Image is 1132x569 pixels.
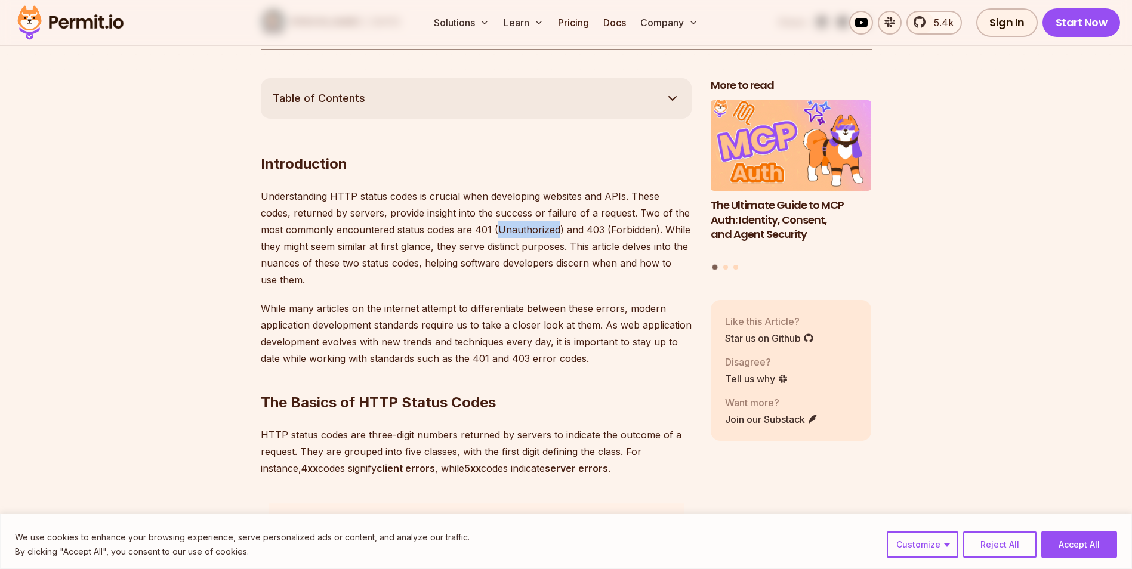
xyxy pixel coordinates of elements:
[927,16,954,30] span: 5.4k
[499,11,548,35] button: Learn
[725,412,818,426] a: Join our Substack
[712,264,718,270] button: Go to slide 1
[887,531,958,558] button: Customize
[261,78,692,119] button: Table of Contents
[599,11,631,35] a: Docs
[636,11,703,35] button: Company
[464,462,481,474] strong: 5xx
[725,331,814,345] a: Star us on Github
[15,545,470,559] p: By clicking "Accept All", you consent to our use of cookies.
[725,314,814,329] p: Like this Article?
[723,265,728,270] button: Go to slide 2
[261,188,692,288] p: Understanding HTTP status codes is crucial when developing websites and APIs. These codes, return...
[725,355,788,369] p: Disagree?
[301,462,318,474] strong: 4xx
[15,530,470,545] p: We use cookies to enhance your browsing experience, serve personalized ads or content, and analyz...
[711,198,872,242] h3: The Ultimate Guide to MCP Auth: Identity, Consent, and Agent Security
[711,100,872,257] li: 1 of 3
[545,462,608,474] strong: server errors
[261,345,692,412] h2: The Basics of HTTP Status Codes
[261,107,692,174] h2: Introduction
[261,300,692,367] p: While many articles on the internet attempt to differentiate between these errors, modern applica...
[261,426,692,477] p: HTTP status codes are three-digit numbers returned by servers to indicate the outcome of a reques...
[725,395,818,410] p: Want more?
[906,11,962,35] a: 5.4k
[976,8,1038,37] a: Sign In
[553,11,594,35] a: Pricing
[273,90,365,107] span: Table of Contents
[711,100,872,191] img: The Ultimate Guide to MCP Auth: Identity, Consent, and Agent Security
[725,372,788,386] a: Tell us why
[429,11,494,35] button: Solutions
[711,100,872,271] div: Posts
[711,78,872,93] h2: More to read
[12,2,129,43] img: Permit logo
[711,100,872,257] a: The Ultimate Guide to MCP Auth: Identity, Consent, and Agent SecurityThe Ultimate Guide to MCP Au...
[733,265,738,270] button: Go to slide 3
[1042,8,1121,37] a: Start Now
[377,462,435,474] strong: client errors
[1041,531,1117,558] button: Accept All
[963,531,1037,558] button: Reject All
